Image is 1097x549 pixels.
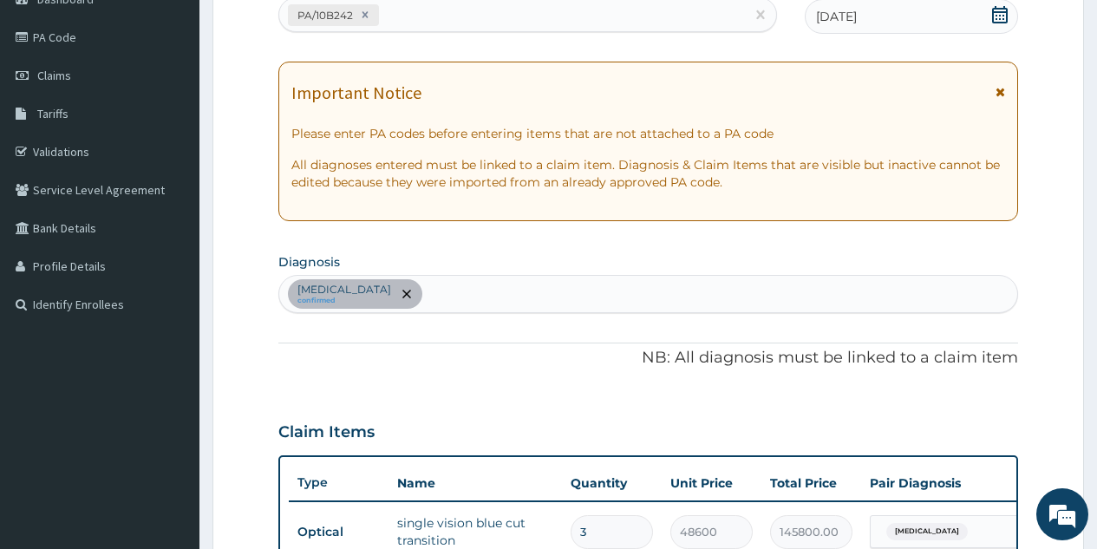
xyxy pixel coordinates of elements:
div: Minimize live chat window [284,9,326,50]
span: Tariffs [37,106,69,121]
span: [DATE] [816,8,857,25]
span: remove selection option [399,286,415,302]
p: Please enter PA codes before entering items that are not attached to a PA code [291,125,1005,142]
span: We're online! [101,164,239,339]
th: Name [389,466,562,500]
th: Type [289,467,389,499]
p: NB: All diagnosis must be linked to a claim item [278,347,1018,369]
small: confirmed [297,297,391,305]
p: All diagnoses entered must be linked to a claim item. Diagnosis & Claim Items that are visible bu... [291,156,1005,191]
div: Chat with us now [90,97,291,120]
label: Diagnosis [278,253,340,271]
h1: Important Notice [291,83,421,102]
span: Claims [37,68,71,83]
h3: Claim Items [278,423,375,442]
td: Optical [289,516,389,548]
p: [MEDICAL_DATA] [297,283,391,297]
th: Quantity [562,466,662,500]
textarea: Type your message and hit 'Enter' [9,365,330,426]
th: Pair Diagnosis [861,466,1052,500]
th: Total Price [761,466,861,500]
th: Unit Price [662,466,761,500]
img: d_794563401_company_1708531726252_794563401 [32,87,70,130]
span: [MEDICAL_DATA] [886,523,968,540]
div: PA/10B242 [292,5,356,25]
